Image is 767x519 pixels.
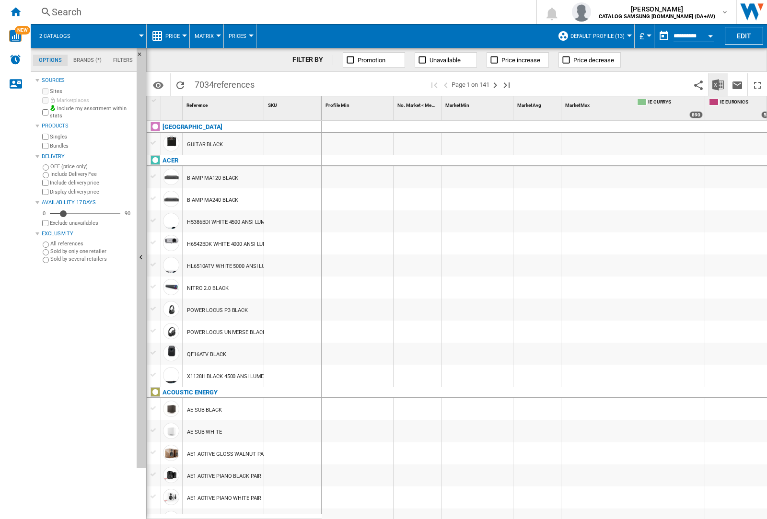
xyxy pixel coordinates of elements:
label: Sold by only one retailer [50,248,133,255]
span: 7034 [190,73,259,93]
div: Click to filter on that brand [163,387,218,398]
div: Sort None [563,96,633,111]
div: AE1 ACTIVE PIANO BLACK PAIR [187,465,261,487]
img: profile.jpg [572,2,591,22]
div: X1128H BLACK 4500 ANSI LUMENS [187,366,271,388]
div: HL6510ATV WHITE 5000 ANSI LUMENS [187,255,280,277]
button: Download in Excel [709,73,728,96]
div: GUITAR BLACK [187,134,223,156]
label: Exclude unavailables [50,219,133,227]
input: Display delivery price [42,189,48,195]
div: Market Avg Sort None [515,96,561,111]
span: Reference [186,103,208,108]
label: Sold by several retailers [50,255,133,263]
button: Hide [137,48,148,65]
div: 90 [122,210,133,217]
md-slider: Availability [50,209,120,219]
button: Price [165,24,185,48]
span: 2 catalogs [39,33,70,39]
div: Sort None [324,96,393,111]
input: Include my assortment within stats [42,106,48,118]
span: [PERSON_NAME] [599,4,715,14]
div: No. Market < Me Sort None [395,96,441,111]
button: Prices [229,24,251,48]
div: Delivery [42,153,133,161]
div: Products [42,122,133,130]
div: IE CURRYS 890 offers sold by IE CURRYS [635,96,705,120]
div: AE1 ACTIVE PIANO WHITE PAIR [187,487,261,509]
input: OFF (price only) [43,164,49,171]
img: alerts-logo.svg [10,54,21,65]
span: Market Max [565,103,590,108]
button: Matrix [195,24,219,48]
label: Marketplaces [50,97,133,104]
label: Display delivery price [50,188,133,196]
span: Unavailable [430,57,461,64]
div: Sort None [443,96,513,111]
button: Last page [501,73,512,96]
span: Market Avg [517,103,541,108]
span: references [214,80,255,90]
button: Unavailable [415,52,477,68]
div: Exclusivity [42,230,133,238]
md-tab-item: Filters [107,55,139,66]
div: BIAMP MA240 BLACK [187,189,238,211]
span: Page 1 on 141 [452,73,489,96]
button: Reload [171,73,190,96]
div: FILTER BY [292,55,333,65]
button: md-calendar [654,26,674,46]
label: Singles [50,133,133,140]
div: Sort None [163,96,182,111]
button: Price decrease [558,52,621,68]
button: £ [639,24,649,48]
span: IE CURRYS [648,99,703,107]
span: Profile Min [325,103,349,108]
div: Availability 17 Days [42,199,133,207]
div: Sources [42,77,133,84]
button: Next page [489,73,501,96]
div: Click to filter on that brand [163,121,222,133]
div: Market Max Sort None [563,96,633,111]
div: AE SUB BLACK [187,399,222,421]
div: 2 catalogs [35,24,141,48]
button: >Previous page [440,73,452,96]
input: Singles [42,134,48,140]
button: Promotion [343,52,405,68]
div: SKU Sort None [266,96,321,111]
div: POWER LOCUS UNIVERSE BLACK [187,322,266,344]
button: Options [149,76,168,93]
span: Promotion [358,57,385,64]
label: Include delivery price [50,179,133,186]
md-tab-item: Brands (*) [68,55,107,66]
div: Search [52,5,511,19]
span: Default profile (13) [570,33,625,39]
span: Prices [229,33,246,39]
button: Maximize [748,73,767,96]
button: 2 catalogs [39,24,80,48]
span: SKU [268,103,277,108]
button: Hide [137,48,146,468]
span: Price [165,33,180,39]
div: NITRO 2.0 BLACK [187,277,229,300]
input: Sites [42,88,48,94]
input: All references [43,242,49,248]
div: 0 [40,210,48,217]
button: Edit [725,27,763,45]
label: All references [50,240,133,247]
div: Sort None [515,96,561,111]
md-menu: Currency [635,24,654,48]
label: Include Delivery Fee [50,171,133,178]
span: Price increase [501,57,540,64]
input: Display delivery price [42,220,48,226]
span: NEW [15,26,30,35]
input: Sold by several retailers [43,257,49,263]
img: excel-24x24.png [712,79,724,91]
img: mysite-bg-18x18.png [50,105,56,111]
div: Market Min Sort None [443,96,513,111]
div: Price [151,24,185,48]
div: AE1 ACTIVE GLOSS WALNUT PAIR [187,443,268,465]
button: Send this report by email [728,73,747,96]
button: Share this bookmark with others [689,73,708,96]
